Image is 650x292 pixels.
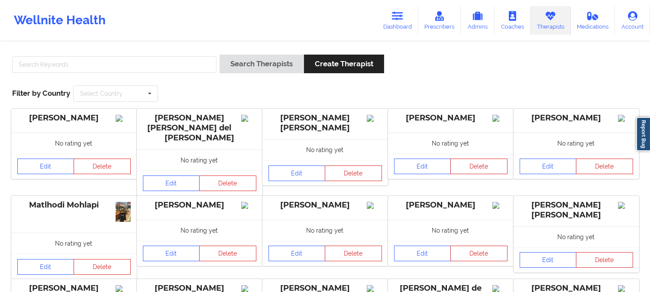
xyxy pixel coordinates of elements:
[74,259,131,275] button: Delete
[12,89,70,97] span: Filter by Country
[116,115,131,122] img: Image%2Fplaceholer-image.png
[367,202,382,209] img: Image%2Fplaceholer-image.png
[268,246,326,261] a: Edit
[492,202,508,209] img: Image%2Fplaceholer-image.png
[262,139,388,160] div: No rating yet
[199,175,256,191] button: Delete
[220,55,304,73] button: Search Therapists
[514,133,639,154] div: No rating yet
[618,202,633,209] img: Image%2Fplaceholer-image.png
[618,115,633,122] img: Image%2Fplaceholer-image.png
[268,200,382,210] div: [PERSON_NAME]
[241,285,256,292] img: Image%2Fplaceholer-image.png
[520,252,577,268] a: Edit
[116,285,131,292] img: Image%2Fplaceholer-image.png
[143,246,200,261] a: Edit
[514,226,639,247] div: No rating yet
[461,6,495,35] a: Admins
[492,115,508,122] img: Image%2Fplaceholer-image.png
[11,133,137,154] div: No rating yet
[418,6,461,35] a: Prescribers
[199,246,256,261] button: Delete
[367,285,382,292] img: Image%2Fplaceholer-image.png
[137,149,262,171] div: No rating yet
[377,6,418,35] a: Dashboard
[394,159,451,174] a: Edit
[495,6,530,35] a: Coaches
[137,220,262,241] div: No rating yet
[450,246,508,261] button: Delete
[636,117,650,151] a: Report Bug
[394,246,451,261] a: Edit
[17,113,131,123] div: [PERSON_NAME]
[241,202,256,209] img: Image%2Fplaceholer-image.png
[576,252,633,268] button: Delete
[17,159,74,174] a: Edit
[394,113,508,123] div: [PERSON_NAME]
[268,113,382,133] div: [PERSON_NAME] [PERSON_NAME]
[394,200,508,210] div: [PERSON_NAME]
[12,56,217,73] input: Search Keywords
[262,220,388,241] div: No rating yet
[11,233,137,254] div: No rating yet
[116,202,131,222] img: 6964a6de-32c5-4c24-85b3-baad5a1a0eb2_38c3a695-ac8e-4412-a816-2a492c55797bIMG-20240415-WA0032.jpg
[304,55,384,73] button: Create Therapist
[241,115,256,122] img: Image%2Fplaceholer-image.png
[143,200,256,210] div: [PERSON_NAME]
[367,115,382,122] img: Image%2Fplaceholer-image.png
[143,175,200,191] a: Edit
[450,159,508,174] button: Delete
[74,159,131,174] button: Delete
[530,6,571,35] a: Therapists
[143,113,256,143] div: [PERSON_NAME] [PERSON_NAME] del [PERSON_NAME]
[576,159,633,174] button: Delete
[17,200,131,210] div: Matlhodi Mohlapi
[80,91,123,97] div: Select Country
[492,285,508,292] img: Image%2Fplaceholer-image.png
[618,285,633,292] img: Image%2Fplaceholer-image.png
[17,259,74,275] a: Edit
[325,246,382,261] button: Delete
[268,165,326,181] a: Edit
[325,165,382,181] button: Delete
[520,113,633,123] div: [PERSON_NAME]
[571,6,615,35] a: Medications
[388,220,514,241] div: No rating yet
[520,200,633,220] div: [PERSON_NAME] [PERSON_NAME]
[388,133,514,154] div: No rating yet
[615,6,650,35] a: Account
[520,159,577,174] a: Edit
